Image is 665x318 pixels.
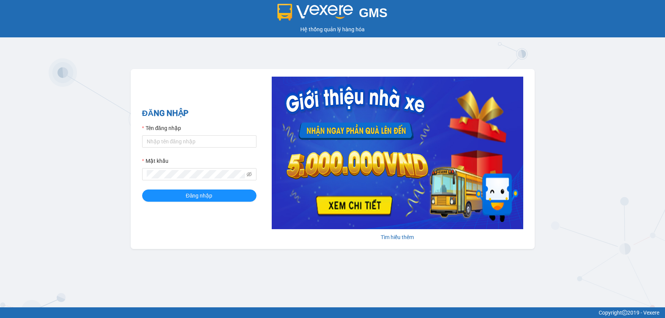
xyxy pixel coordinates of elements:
[142,157,168,165] label: Mật khẩu
[2,25,663,34] div: Hệ thống quản lý hàng hóa
[272,77,523,229] img: banner-0
[247,172,252,177] span: eye-invisible
[277,11,388,18] a: GMS
[359,6,388,20] span: GMS
[277,4,353,21] img: logo 2
[147,170,245,178] input: Mật khẩu
[6,308,659,317] div: Copyright 2019 - Vexere
[142,107,256,120] h2: ĐĂNG NHẬP
[272,233,523,241] div: Tìm hiểu thêm
[142,124,181,132] label: Tên đăng nhập
[622,310,627,315] span: copyright
[142,135,256,148] input: Tên đăng nhập
[186,191,213,200] span: Đăng nhập
[142,190,256,202] button: Đăng nhập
